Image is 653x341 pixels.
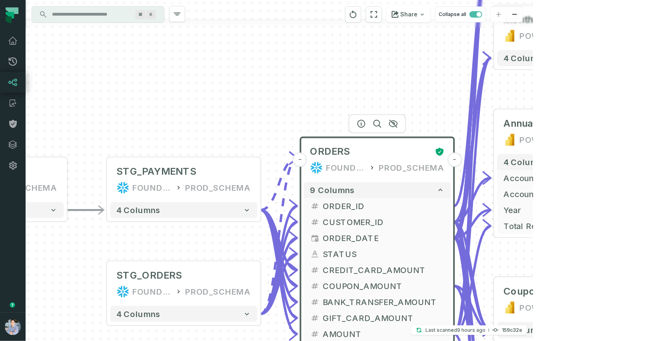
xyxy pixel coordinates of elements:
span: decimal [310,313,320,323]
div: POWER BI [520,134,561,146]
span: decimal [310,281,320,291]
span: ORDER_DATE [323,232,445,244]
div: Coupon Usage [504,285,575,298]
span: STATUS [323,248,445,260]
span: Account ID [504,172,638,184]
g: Edge from c8867c613c347eb7857e509391c84b7d to 0dd85c77dd217d0afb16c7d4fb3eff19 [260,210,297,270]
span: Press ⌘ + K to focus the search bar [135,10,146,19]
g: Edge from 0dd85c77dd217d0afb16c7d4fb3eff19 to c880317c93bc50e3b9a6f5fed2662403 [454,58,491,334]
button: CUSTOMER_ID [304,214,451,230]
span: decimal [310,297,320,307]
button: Last scanned[DATE] 11:21:51 AM159c32e [411,325,527,335]
span: BANK_TRANSFER_AMOUNT [323,296,445,308]
span: string [310,249,320,259]
g: Edge from 065ad36bfe8571d0d37ef1ec05f417fb to 0dd85c77dd217d0afb16c7d4fb3eff19 [260,206,297,314]
img: avatar of Alon Nafta [5,319,21,335]
button: CREDIT_CARD_AMOUNT [304,262,451,278]
div: STG_PAYMENTS [117,166,197,178]
span: ORDER_ID [323,200,445,212]
div: POWER BI [520,30,561,42]
relative-time: Sep 30, 2025, 11:21 AM GMT+3 [457,327,485,333]
g: Edge from 0dd85c77dd217d0afb16c7d4fb3eff19 to e27c983e92a3f40c9627bb0868be3032 [454,226,491,334]
span: Total Revenue [504,220,638,232]
p: Last scanned [425,326,485,334]
button: BANK_TRANSFER_AMOUNT [304,294,451,310]
g: Edge from c8867c613c347eb7857e509391c84b7d to 0dd85c77dd217d0afb16c7d4fb3eff19 [260,210,297,318]
div: FOUNDATIONAL_DB [133,285,172,298]
g: Edge from c8867c613c347eb7857e509391c84b7d to 0dd85c77dd217d0afb16c7d4fb3eff19 [260,210,297,334]
g: Edge from 065ad36bfe8571d0d37ef1ec05f417fb to 0dd85c77dd217d0afb16c7d4fb3eff19 [260,222,297,314]
span: CUSTOMER_ID [323,216,445,228]
span: 4 columns [504,54,548,63]
span: Account Name [504,188,638,200]
span: 4 columns [117,205,161,215]
button: Share [387,6,430,22]
span: COUPON_AMOUNT [323,280,445,292]
span: GIFT_CARD_AMOUNT [323,312,445,324]
button: Account Name [497,186,645,202]
g: Edge from 065ad36bfe8571d0d37ef1ec05f417fb to 0dd85c77dd217d0afb16c7d4fb3eff19 [260,238,297,314]
button: zoom out [507,7,523,22]
div: FOUNDATIONAL_DB [133,181,172,194]
g: Edge from c8867c613c347eb7857e509391c84b7d to 0dd85c77dd217d0afb16c7d4fb3eff19 [260,158,297,210]
span: Annual Revenue [504,118,581,130]
span: Year [504,204,638,216]
div: Certified [432,147,445,157]
div: PROD_SCHEMA [379,162,445,174]
div: PROD_SCHEMA [186,181,251,194]
g: Edge from c8867c613c347eb7857e509391c84b7d to 0dd85c77dd217d0afb16c7d4fb3eff19 [260,210,297,302]
span: AMOUNT [323,328,445,340]
span: decimal [310,217,320,227]
button: Account ID [497,170,645,186]
button: - [447,153,462,167]
div: POWER BI [520,301,561,314]
span: decimal [310,201,320,211]
span: 4 columns [504,158,548,167]
g: Edge from 065ad36bfe8571d0d37ef1ec05f417fb to 0dd85c77dd217d0afb16c7d4fb3eff19 [260,254,297,314]
div: FOUNDATIONAL_DB [326,162,365,174]
button: Collapse all [435,6,486,22]
span: timestamp [310,233,320,243]
g: Edge from 0dd85c77dd217d0afb16c7d4fb3eff19 to e27c983e92a3f40c9627bb0868be3032 [454,210,491,238]
button: ORDER_ID [304,198,451,214]
div: Tooltip anchor [9,301,16,309]
span: CREDIT_CARD_AMOUNT [323,264,445,276]
div: STG_ORDERS [117,269,182,282]
g: Edge from 0dd85c77dd217d0afb16c7d4fb3eff19 to 9d59a788612dc060523a8f5939ba2e14 [454,222,491,330]
g: Edge from c8867c613c347eb7857e509391c84b7d to 0dd85c77dd217d0afb16c7d4fb3eff19 [260,210,297,286]
span: ORDERS [310,146,350,158]
h4: 159c32e [502,328,522,333]
button: STATUS [304,246,451,262]
span: 4 columns [117,309,161,319]
g: Edge from 0dd85c77dd217d0afb16c7d4fb3eff19 to e27c983e92a3f40c9627bb0868be3032 [454,178,491,222]
div: PROD_SCHEMA [186,285,251,298]
span: Press ⌘ + K to focus the search bar [146,10,156,19]
button: GIFT_CARD_AMOUNT [304,310,451,326]
button: Year [497,202,645,218]
span: decimal [310,329,320,339]
span: decimal [310,265,320,275]
button: - [293,153,307,167]
button: ORDER_DATE [304,230,451,246]
button: Total Revenue [497,218,645,234]
button: COUPON_AMOUNT [304,278,451,294]
span: 9 columns [310,185,355,195]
